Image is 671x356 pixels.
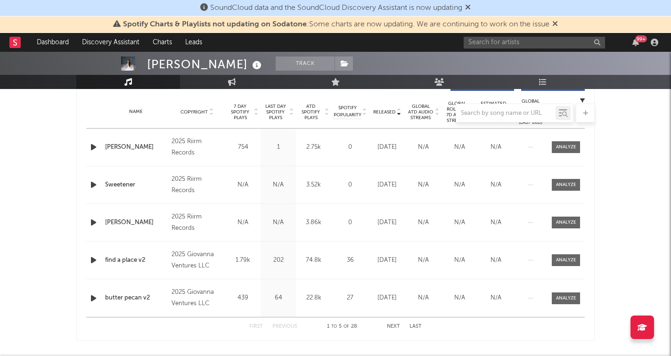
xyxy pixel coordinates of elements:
[480,180,512,190] div: N/A
[444,101,470,123] span: Global Rolling 7D Audio Streams
[480,143,512,152] div: N/A
[263,256,294,265] div: 202
[334,180,367,190] div: 0
[147,57,264,72] div: [PERSON_NAME]
[465,4,471,12] span: Dismiss
[371,143,403,152] div: [DATE]
[263,218,294,227] div: N/A
[228,143,258,152] div: 754
[371,293,403,303] div: [DATE]
[480,101,506,123] span: Estimated % Playlist Streams Last Day
[334,218,367,227] div: 0
[123,21,549,28] span: : Some charts are now updating. We are continuing to work on the issue
[316,321,368,332] div: 1 5 28
[263,293,294,303] div: 64
[480,256,512,265] div: N/A
[371,218,403,227] div: [DATE]
[408,218,439,227] div: N/A
[444,143,475,152] div: N/A
[179,33,209,52] a: Leads
[456,110,556,117] input: Search by song name or URL
[298,293,329,303] div: 22.8k
[105,293,167,303] a: butter pecan v2
[105,180,167,190] a: Sweetener
[228,180,258,190] div: N/A
[408,293,439,303] div: N/A
[635,35,647,42] div: 99 +
[228,293,258,303] div: 439
[552,21,558,28] span: Dismiss
[444,256,475,265] div: N/A
[105,256,167,265] a: find a place v2
[516,98,545,126] div: Global Streaming Trend (Last 60D)
[272,324,297,329] button: Previous
[334,143,367,152] div: 0
[249,324,263,329] button: First
[408,180,439,190] div: N/A
[334,256,367,265] div: 36
[632,39,639,46] button: 99+
[123,21,307,28] span: Spotify Charts & Playlists not updating on Sodatone
[228,256,258,265] div: 1.79k
[172,136,223,159] div: 2025 Riirm Records
[298,256,329,265] div: 74.8k
[371,180,403,190] div: [DATE]
[480,218,512,227] div: N/A
[344,324,349,329] span: of
[172,174,223,196] div: 2025 Riirm Records
[298,218,329,227] div: 3.86k
[146,33,179,52] a: Charts
[444,180,475,190] div: N/A
[172,249,223,272] div: 2025 Giovanna Ventures LLC
[276,57,335,71] button: Track
[331,324,337,329] span: to
[480,293,512,303] div: N/A
[263,180,294,190] div: N/A
[298,180,329,190] div: 3.52k
[172,211,223,234] div: 2025 Riirm Records
[409,324,422,329] button: Last
[464,37,605,49] input: Search for artists
[387,324,400,329] button: Next
[105,218,167,227] a: [PERSON_NAME]
[444,293,475,303] div: N/A
[75,33,146,52] a: Discovery Assistant
[30,33,75,52] a: Dashboard
[408,143,439,152] div: N/A
[334,293,367,303] div: 27
[105,143,167,152] a: [PERSON_NAME]
[298,143,329,152] div: 2.75k
[444,218,475,227] div: N/A
[408,256,439,265] div: N/A
[371,256,403,265] div: [DATE]
[210,4,462,12] span: SoundCloud data and the SoundCloud Discovery Assistant is now updating
[228,218,258,227] div: N/A
[263,143,294,152] div: 1
[172,287,223,309] div: 2025 Giovanna Ventures LLC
